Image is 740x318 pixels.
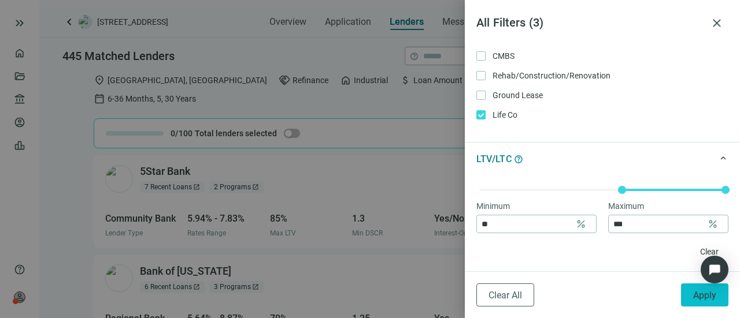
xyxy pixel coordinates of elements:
span: percent [575,218,587,230]
span: Clear [700,247,719,256]
span: Rehab/Construction/Renovation [486,69,615,82]
span: LTV/LTC [476,154,512,164]
span: Apply [693,290,716,301]
span: Ground Lease [486,89,547,102]
label: Maximum [608,200,652,212]
label: Minimum [476,200,517,212]
span: percent [707,218,719,230]
div: keyboard_arrow_upLTV/LTChelp [465,142,740,175]
button: close [705,12,728,35]
div: Open Intercom Messenger [701,256,728,283]
span: close [710,16,724,30]
article: All Filters ( 3 ) [476,14,705,32]
button: Clear [690,242,728,261]
span: CMBS [486,50,519,62]
button: Clear All [476,283,534,306]
span: Clear All [489,290,522,301]
span: Life Co [486,109,522,121]
span: help [514,155,523,164]
button: Apply [681,283,728,306]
